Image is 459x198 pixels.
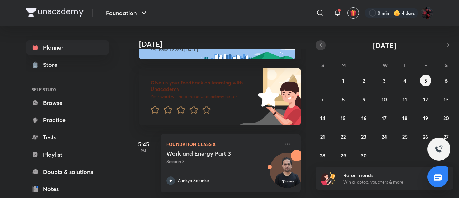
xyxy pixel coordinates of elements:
[445,62,448,69] abbr: Saturday
[420,93,431,105] button: September 12, 2025
[26,96,109,110] a: Browse
[440,131,452,142] button: September 27, 2025
[403,77,406,84] abbr: September 4, 2025
[445,77,448,84] abbr: September 6, 2025
[342,77,344,84] abbr: September 1, 2025
[393,9,401,17] img: streak
[421,7,433,19] img: Ananya
[26,83,109,96] h6: SELF STUDY
[317,93,328,105] button: September 7, 2025
[382,133,387,140] abbr: September 24, 2025
[341,152,346,159] abbr: September 29, 2025
[358,112,370,124] button: September 16, 2025
[166,158,279,165] p: Session 3
[403,62,406,69] abbr: Thursday
[166,150,256,157] h5: Work and Energy Part 3
[382,96,387,103] abbr: September 10, 2025
[399,75,411,86] button: September 4, 2025
[26,182,109,196] a: Notes
[361,115,366,121] abbr: September 16, 2025
[26,165,109,179] a: Doubts & solutions
[358,75,370,86] button: September 2, 2025
[363,77,365,84] abbr: September 2, 2025
[399,112,411,124] button: September 18, 2025
[26,8,84,17] img: Company Logo
[424,77,427,84] abbr: September 5, 2025
[420,75,431,86] button: September 5, 2025
[337,93,349,105] button: September 8, 2025
[166,140,279,148] p: Foundation Class X
[178,178,209,184] p: Ajinkya Solunke
[373,41,396,50] span: [DATE]
[26,147,109,162] a: Playlist
[402,115,407,121] abbr: September 18, 2025
[440,93,452,105] button: September 13, 2025
[337,112,349,124] button: September 15, 2025
[317,112,328,124] button: September 14, 2025
[361,133,366,140] abbr: September 23, 2025
[379,131,390,142] button: September 24, 2025
[26,130,109,144] a: Tests
[343,179,431,185] p: Win a laptop, vouchers & more
[440,75,452,86] button: September 6, 2025
[321,171,336,185] img: referral
[399,131,411,142] button: September 25, 2025
[399,93,411,105] button: September 11, 2025
[350,10,356,16] img: avatar
[151,94,255,100] p: Your word will help make Unacademy better
[317,131,328,142] button: September 21, 2025
[358,131,370,142] button: September 23, 2025
[26,113,109,127] a: Practice
[435,145,443,153] img: ttu
[383,77,386,84] abbr: September 3, 2025
[320,152,325,159] abbr: September 28, 2025
[347,7,359,19] button: avatar
[337,75,349,86] button: September 1, 2025
[423,96,428,103] abbr: September 12, 2025
[383,62,388,69] abbr: Wednesday
[423,133,428,140] abbr: September 26, 2025
[423,115,428,121] abbr: September 19, 2025
[363,96,365,103] abbr: September 9, 2025
[424,62,427,69] abbr: Friday
[341,115,346,121] abbr: September 15, 2025
[270,157,304,191] img: Avatar
[440,112,452,124] button: September 20, 2025
[26,40,109,55] a: Planner
[101,6,152,20] button: Foundation
[26,8,84,18] a: Company Logo
[343,171,431,179] h6: Refer friends
[139,40,308,49] h4: [DATE]
[326,40,443,50] button: [DATE]
[151,47,289,53] p: You have 1 event [DATE]
[320,133,325,140] abbr: September 21, 2025
[337,149,349,161] button: September 29, 2025
[402,133,408,140] abbr: September 25, 2025
[379,112,390,124] button: September 17, 2025
[151,79,255,92] h6: Give us your feedback on learning with Unacademy
[444,96,449,103] abbr: September 13, 2025
[321,96,324,103] abbr: September 7, 2025
[342,96,345,103] abbr: September 8, 2025
[361,152,367,159] abbr: September 30, 2025
[363,62,365,69] abbr: Tuesday
[443,115,449,121] abbr: September 20, 2025
[358,149,370,161] button: September 30, 2025
[444,133,449,140] abbr: September 27, 2025
[379,75,390,86] button: September 3, 2025
[358,93,370,105] button: September 9, 2025
[320,115,325,121] abbr: September 14, 2025
[379,93,390,105] button: September 10, 2025
[233,68,301,125] img: feedback_image
[341,62,346,69] abbr: Monday
[129,148,158,153] p: PM
[382,115,387,121] abbr: September 17, 2025
[43,60,62,69] div: Store
[341,133,346,140] abbr: September 22, 2025
[420,112,431,124] button: September 19, 2025
[420,131,431,142] button: September 26, 2025
[26,57,109,72] a: Store
[337,131,349,142] button: September 22, 2025
[129,140,158,148] h5: 5:45
[317,149,328,161] button: September 28, 2025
